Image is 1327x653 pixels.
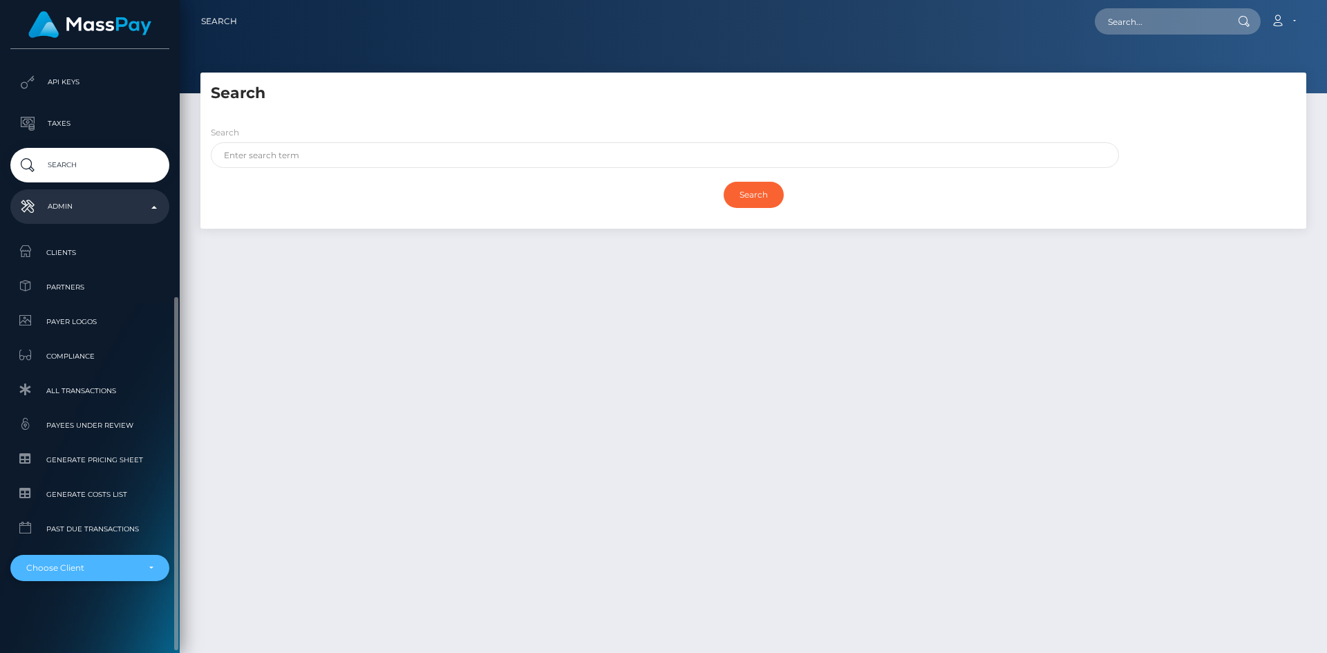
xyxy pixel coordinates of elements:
[10,555,169,581] button: Choose Client
[10,376,169,406] a: All Transactions
[16,72,164,93] p: API Keys
[16,521,164,537] span: Past Due Transactions
[1095,8,1225,35] input: Search...
[211,126,239,139] label: Search
[16,314,164,330] span: Payer Logos
[16,348,164,364] span: Compliance
[10,65,169,100] a: API Keys
[16,383,164,399] span: All Transactions
[10,189,169,224] a: Admin
[16,486,164,502] span: Generate Costs List
[201,7,237,36] a: Search
[10,480,169,509] a: Generate Costs List
[10,445,169,475] a: Generate Pricing Sheet
[10,514,169,544] a: Past Due Transactions
[10,272,169,302] a: Partners
[211,83,1296,104] h5: Search
[10,410,169,440] a: Payees under Review
[10,106,169,141] a: Taxes
[10,238,169,267] a: Clients
[211,142,1119,168] input: Enter search term
[16,245,164,261] span: Clients
[10,307,169,337] a: Payer Logos
[16,417,164,433] span: Payees under Review
[16,155,164,176] p: Search
[10,341,169,371] a: Compliance
[16,113,164,134] p: Taxes
[16,196,164,217] p: Admin
[16,279,164,295] span: Partners
[16,452,164,468] span: Generate Pricing Sheet
[26,562,138,574] div: Choose Client
[724,182,784,208] input: Search
[10,148,169,182] a: Search
[28,11,151,38] img: MassPay Logo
